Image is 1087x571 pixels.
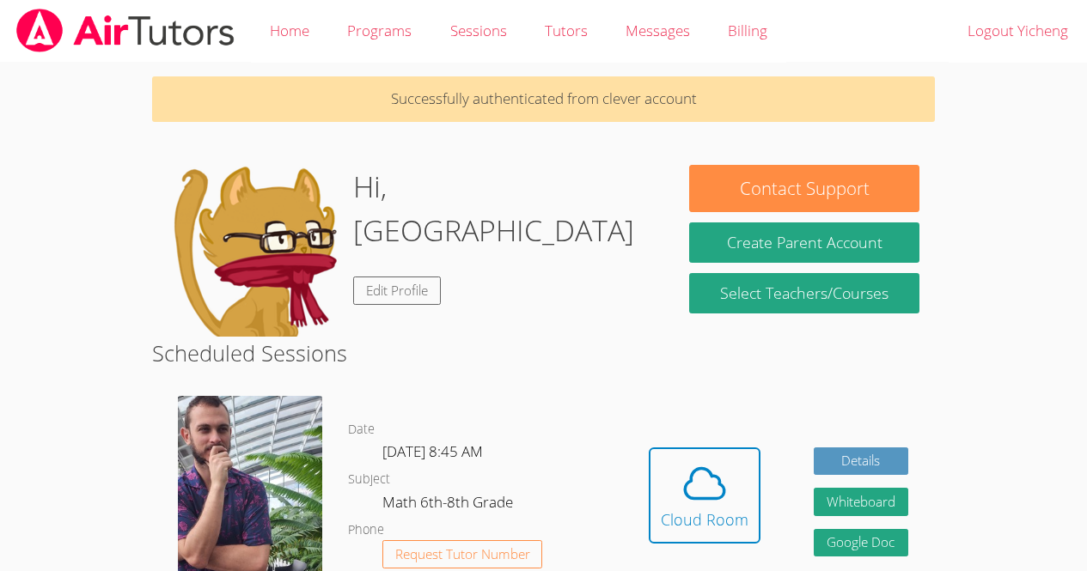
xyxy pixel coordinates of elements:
button: Cloud Room [649,447,760,544]
span: [DATE] 8:45 AM [382,441,483,461]
a: Details [814,447,908,476]
img: default.png [168,165,339,337]
h1: Hi, [GEOGRAPHIC_DATA] [353,165,658,252]
img: airtutors_banner-c4298cdbf04f3fff15de1276eac7730deb9818008684d7c2e4769d2f7ddbe033.png [15,9,236,52]
div: Cloud Room [661,507,748,532]
button: Create Parent Account [689,222,919,263]
dd: Math 6th-8th Grade [382,490,516,519]
a: Select Teachers/Courses [689,273,919,313]
dt: Phone [348,519,384,541]
span: Messages [626,21,690,40]
button: Contact Support [689,165,919,212]
button: Request Tutor Number [382,540,543,568]
p: Successfully authenticated from clever account [152,76,935,122]
dt: Date [348,419,375,440]
a: Edit Profile [353,276,441,305]
span: Request Tutor Number [395,548,530,561]
button: Whiteboard [814,488,908,516]
h2: Scheduled Sessions [152,337,935,369]
dt: Subject [348,469,390,490]
a: Google Doc [814,529,908,557]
